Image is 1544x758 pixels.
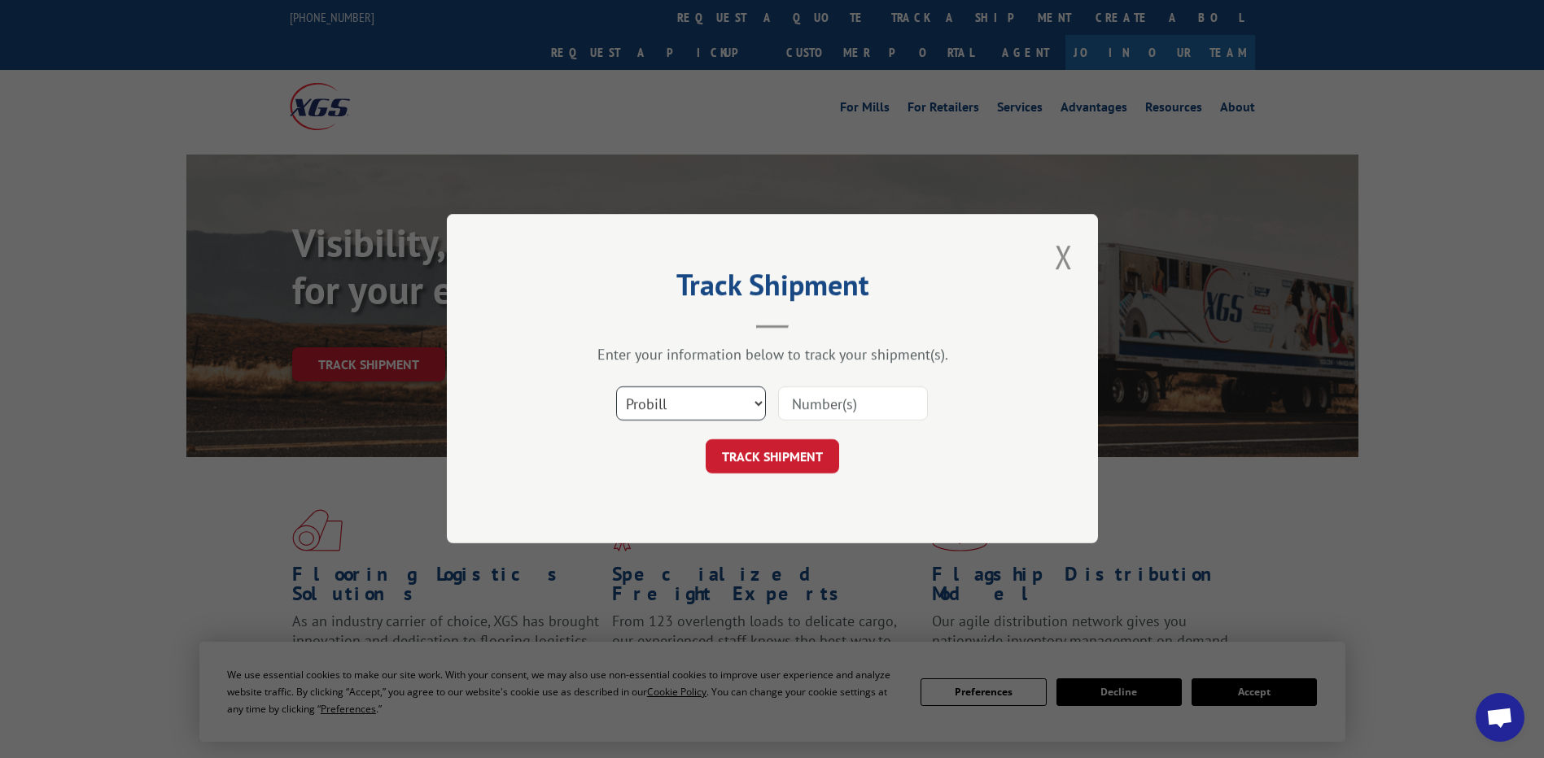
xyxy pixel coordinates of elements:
h2: Track Shipment [528,273,1017,304]
input: Number(s) [778,387,928,421]
div: Enter your information below to track your shipment(s). [528,346,1017,364]
button: Close modal [1050,234,1078,279]
button: TRACK SHIPMENT [706,440,839,474]
a: Open chat [1476,693,1524,742]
